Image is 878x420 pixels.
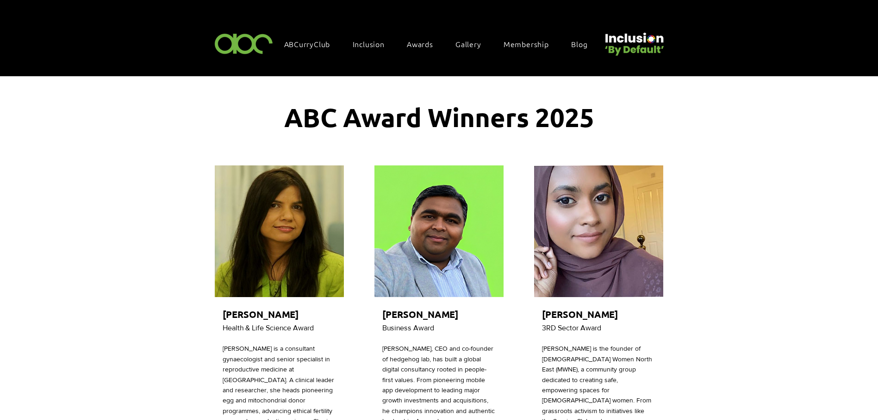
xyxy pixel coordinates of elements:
[542,308,618,320] span: [PERSON_NAME]
[407,39,433,49] span: Awards
[504,39,549,49] span: Membership
[571,39,587,49] span: Blog
[382,308,458,320] span: [PERSON_NAME]
[567,34,601,54] a: Blog
[280,34,344,54] a: ABCurryClub
[284,101,594,133] span: ABC Award Winners 2025
[223,324,314,332] span: Health & Life Science Award
[212,30,276,57] img: ABC-Logo-Blank-Background-01-01-2.png
[499,34,563,54] a: Membership
[455,39,481,49] span: Gallery
[223,308,299,320] span: [PERSON_NAME]
[348,34,399,54] div: Inclusion
[353,39,385,49] span: Inclusion
[284,39,330,49] span: ABCurryClub
[402,34,447,54] div: Awards
[542,324,601,332] span: 3RD Sector Award
[382,324,434,332] span: Business Award
[280,34,602,54] nav: Site
[602,25,666,57] img: Untitled design (22).png
[451,34,495,54] a: Gallery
